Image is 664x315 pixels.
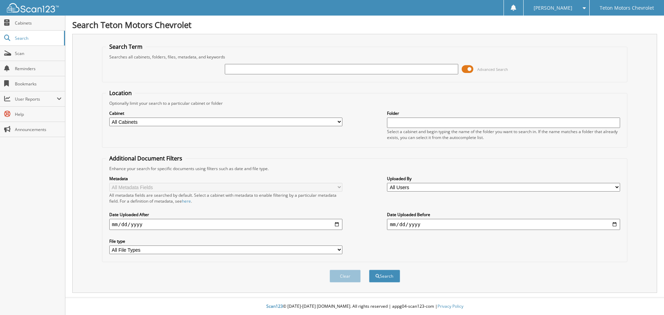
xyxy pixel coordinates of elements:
a: Privacy Policy [437,303,463,309]
div: All metadata fields are searched by default. Select a cabinet with metadata to enable filtering b... [109,192,342,204]
div: Select a cabinet and begin typing the name of the folder you want to search in. If the name match... [387,129,620,140]
label: Uploaded By [387,176,620,182]
legend: Additional Document Filters [106,155,186,162]
span: Bookmarks [15,81,62,87]
span: Teton Motors Chevrolet [600,6,654,10]
div: Enhance your search for specific documents using filters such as date and file type. [106,166,624,172]
h1: Search Teton Motors Chevrolet [72,19,657,30]
label: Cabinet [109,110,342,116]
span: [PERSON_NAME] [534,6,572,10]
button: Clear [330,270,361,282]
input: end [387,219,620,230]
span: Scan123 [266,303,283,309]
a: here [182,198,191,204]
legend: Location [106,89,135,97]
img: scan123-logo-white.svg [7,3,59,12]
label: Date Uploaded Before [387,212,620,217]
span: Search [15,35,61,41]
label: Folder [387,110,620,116]
input: start [109,219,342,230]
span: Cabinets [15,20,62,26]
span: Reminders [15,66,62,72]
span: User Reports [15,96,57,102]
span: Scan [15,50,62,56]
button: Search [369,270,400,282]
label: Date Uploaded After [109,212,342,217]
span: Announcements [15,127,62,132]
span: Advanced Search [477,67,508,72]
legend: Search Term [106,43,146,50]
span: Help [15,111,62,117]
label: Metadata [109,176,342,182]
div: Searches all cabinets, folders, files, metadata, and keywords [106,54,624,60]
iframe: Chat Widget [629,282,664,315]
div: Optionally limit your search to a particular cabinet or folder [106,100,624,106]
div: © [DATE]-[DATE] [DOMAIN_NAME]. All rights reserved | appg04-scan123-com | [65,298,664,315]
label: File type [109,238,342,244]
